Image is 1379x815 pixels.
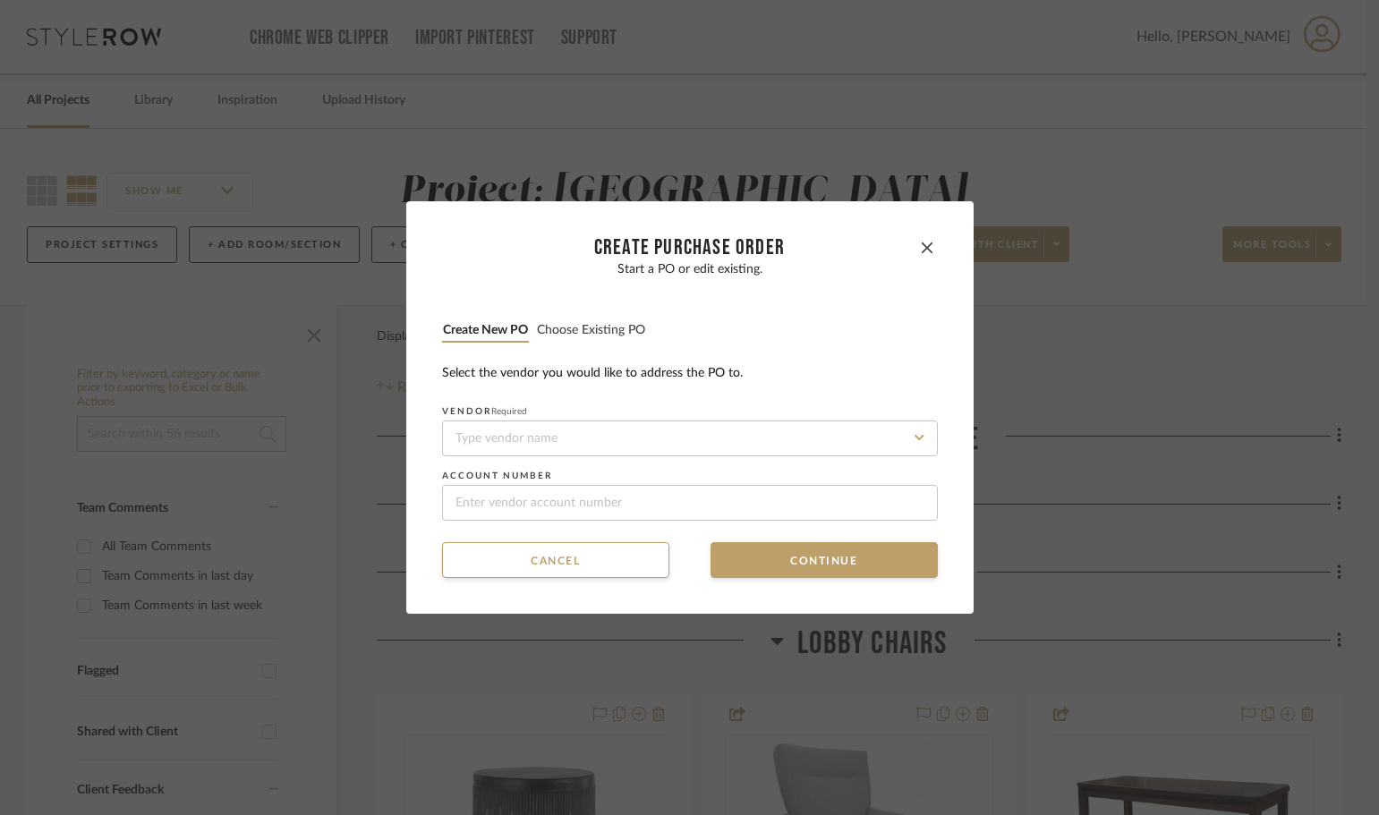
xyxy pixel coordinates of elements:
[442,420,938,456] input: Type vendor name
[442,322,529,339] button: Create new PO
[711,542,938,578] button: Continue
[442,364,938,383] div: Select the vendor you would like to address the PO to.
[442,485,938,521] input: Enter vendor account number
[442,262,938,277] p: Start a PO or edit existing.
[464,237,916,259] div: CREATE Purchase order
[442,406,938,417] label: Vendor
[442,471,938,481] label: Account number
[536,322,646,339] button: Choose existing PO
[491,407,527,416] span: Required
[442,542,669,578] button: Cancel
